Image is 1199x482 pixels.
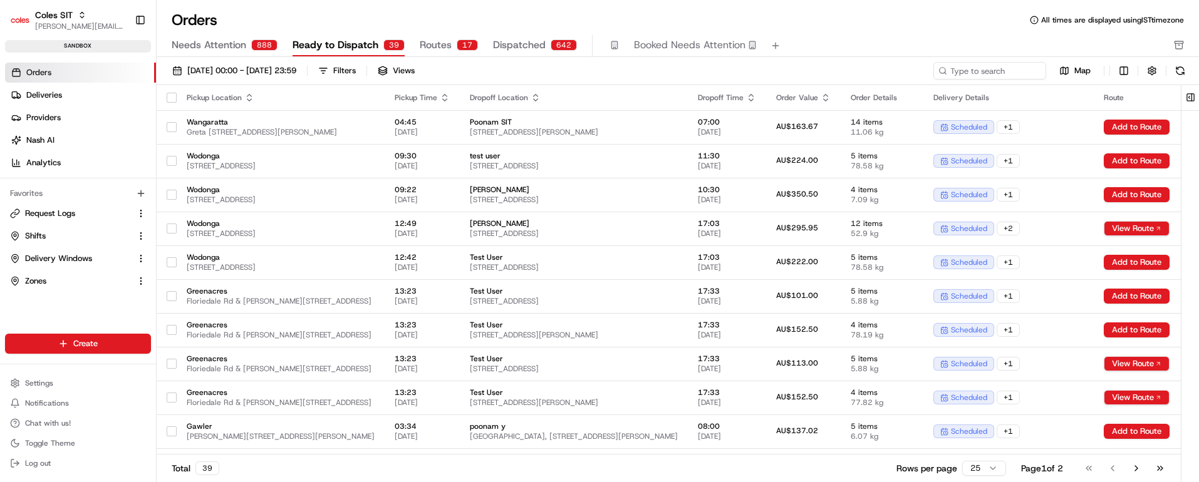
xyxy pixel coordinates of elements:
div: Pickup Location [187,93,375,103]
span: [STREET_ADDRESS] [470,364,678,374]
span: Greenacres [187,387,375,397]
span: 13:23 [395,320,450,330]
button: Coles SIT [35,9,73,21]
div: Page 1 of 2 [1021,462,1063,474]
span: 07:00 [698,117,756,127]
button: Add to Route [1104,187,1170,202]
span: AU$152.50 [776,392,818,402]
span: Settings [25,378,53,388]
span: Notifications [25,398,69,408]
span: [DATE] [698,296,756,306]
span: 17:33 [698,354,756,364]
span: 5 items [851,286,913,296]
span: AU$222.00 [776,257,818,267]
span: 10:30 [698,185,756,195]
div: We're available if you need us! [43,132,158,142]
span: [STREET_ADDRESS] [470,195,678,205]
div: Pickup Time [395,93,450,103]
span: AU$137.02 [776,426,818,436]
span: Nash AI [26,135,54,146]
span: 5.88 kg [851,364,913,374]
span: Wangaratta [187,117,375,127]
span: [DATE] [395,296,450,306]
button: Log out [5,454,151,472]
a: 📗Knowledge Base [8,177,101,199]
span: AU$224.00 [776,155,818,165]
span: scheduled [951,257,987,267]
span: API Documentation [118,182,201,194]
a: Powered byPylon [88,212,152,222]
span: 03:34 [395,421,450,431]
span: Zones [25,275,46,287]
a: 💻API Documentation [101,177,206,199]
img: Coles SIT [10,10,30,30]
div: Start new chat [43,120,205,132]
div: Delivery Details [933,93,1084,103]
span: [DATE] [395,195,450,205]
a: Deliveries [5,85,156,105]
button: Zones [5,271,151,291]
span: Views [393,65,415,76]
span: 11.06 kg [851,127,913,137]
button: Create [5,334,151,354]
span: Dispatched [493,38,546,53]
span: 5 items [851,421,913,431]
span: 17:03 [698,218,756,228]
span: Greenacres [187,354,375,364]
span: scheduled [951,156,987,166]
span: [PERSON_NAME][STREET_ADDRESS][PERSON_NAME] [187,431,375,441]
div: + 1 [997,188,1020,202]
div: + 1 [997,154,1020,168]
span: 14 items [851,117,913,127]
span: [DATE] [698,397,756,408]
button: View Route [1104,390,1170,405]
button: Start new chat [213,123,228,138]
span: Test User [470,252,678,262]
span: Toggle Theme [25,438,75,448]
a: Providers [5,108,156,128]
button: Filters [313,62,361,79]
span: [STREET_ADDRESS] [470,262,678,272]
span: Test User [470,354,678,364]
span: [DATE] [698,195,756,205]
span: [DATE] [698,364,756,374]
span: [STREET_ADDRESS] [187,228,375,238]
span: Ready to Dispatch [293,38,378,53]
a: Nash AI [5,130,156,150]
div: Total [172,461,219,475]
span: [STREET_ADDRESS] [187,195,375,205]
span: 12:49 [395,218,450,228]
span: 77.82 kg [851,397,913,408]
h1: Orders [172,10,217,30]
span: scheduled [951,426,987,436]
span: Test User [470,320,678,330]
button: Request Logs [5,203,151,223]
button: Settings [5,374,151,392]
div: Order Details [851,93,913,103]
span: [DATE] [395,431,450,441]
span: [STREET_ADDRESS][PERSON_NAME] [470,127,678,137]
span: [STREET_ADDRESS] [470,296,678,306]
span: 09:30 [395,151,450,161]
span: 13:23 [395,354,450,364]
span: 78.19 kg [851,330,913,340]
span: Orders [26,67,51,78]
div: + 2 [997,222,1020,235]
div: + 1 [997,424,1020,438]
span: Wodonga [187,252,375,262]
button: Shifts [5,226,151,246]
img: 1736555255976-a54dd68f-1ca7-489b-9aae-adbdc363a1c4 [13,120,35,142]
span: [STREET_ADDRESS][PERSON_NAME] [470,330,678,340]
span: scheduled [951,392,987,403]
span: AU$350.50 [776,189,818,199]
span: Floriedale Rd & [PERSON_NAME][STREET_ADDRESS] [187,296,375,306]
span: Create [73,338,98,349]
span: AU$152.50 [776,324,818,334]
span: Greta [STREET_ADDRESS][PERSON_NAME] [187,127,375,137]
span: scheduled [951,122,987,132]
span: 12 items [851,218,913,228]
span: scheduled [951,325,987,335]
span: 4 items [851,320,913,330]
span: Delivery Windows [25,253,92,264]
span: 5.88 kg [851,296,913,306]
